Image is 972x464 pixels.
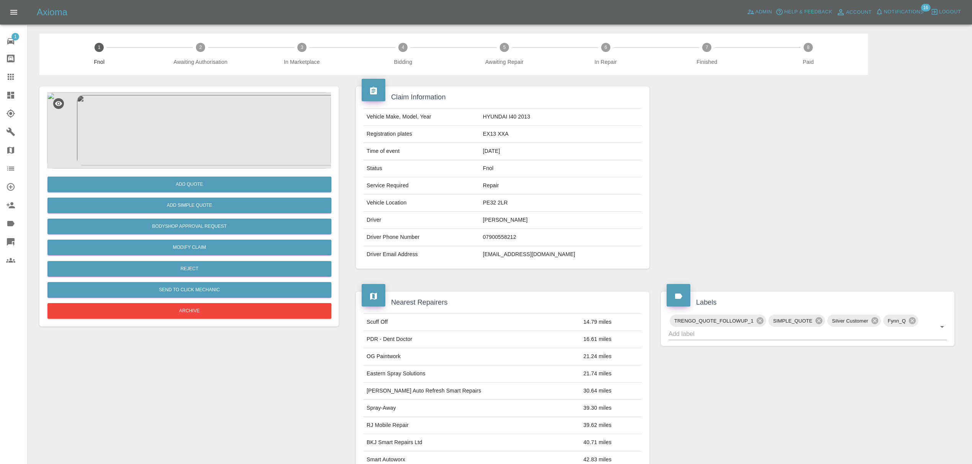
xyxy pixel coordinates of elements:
[364,212,480,229] td: Driver
[364,126,480,143] td: Registration plates
[883,315,918,327] div: Fynn_Q
[827,316,873,325] span: Silver Customer
[480,143,642,160] td: [DATE]
[874,6,926,18] button: Notifications
[364,160,480,177] td: Status
[402,45,404,50] text: 4
[364,314,581,331] td: Scuff Off
[364,109,480,126] td: Vehicle Make, Model, Year
[480,160,642,177] td: Fnol
[47,303,331,319] button: Archive
[669,328,925,340] input: Add label
[581,417,642,434] td: 39.62 miles
[834,6,874,18] a: Account
[706,45,708,50] text: 7
[503,45,506,50] text: 5
[774,6,834,18] button: Help & Feedback
[300,45,303,50] text: 3
[5,3,23,21] button: Open drawer
[846,8,872,17] span: Account
[199,45,202,50] text: 2
[768,316,817,325] span: SIMPLE_QUOTE
[581,331,642,348] td: 16.61 miles
[356,58,451,66] span: Bidding
[581,400,642,417] td: 39.30 miles
[364,417,581,434] td: RJ Mobile Repair
[153,58,248,66] span: Awaiting Authorisation
[364,331,581,348] td: PDR - Dent Doctor
[558,58,653,66] span: In Repair
[47,92,331,169] img: 48deb4c8-35c7-4d32-a751-5bd91ee00e30
[480,195,642,212] td: PE32 2LR
[659,58,755,66] span: Finished
[47,177,331,192] button: Add Quote
[480,229,642,246] td: 07900558212
[883,316,910,325] span: Fynn_Q
[581,365,642,383] td: 21.74 miles
[364,434,581,451] td: BKJ Smart Repairs Ltd
[11,33,19,41] span: 1
[47,240,331,255] a: Modify Claim
[670,316,758,325] span: TRENGO_QUOTE_FOLLOWUP_1
[480,126,642,143] td: EX13 XXA
[937,321,948,332] button: Open
[457,58,552,66] span: Awaiting Repair
[364,365,581,383] td: Eastern Spray Solutions
[364,383,581,400] td: [PERSON_NAME] Auto Refresh Smart Repairs
[581,383,642,400] td: 30.64 miles
[364,195,480,212] td: Vehicle Location
[670,315,766,327] div: TRENGO_QUOTE_FOLLOWUP_1
[364,348,581,365] td: OG Paintwork
[364,229,480,246] td: Driver Phone Number
[364,246,480,263] td: Driver Email Address
[761,58,856,66] span: Paid
[364,177,480,195] td: Service Required
[884,8,924,16] span: Notifications
[921,4,930,11] span: 16
[581,348,642,365] td: 21.24 miles
[47,282,331,298] button: Send to Click Mechanic
[98,45,101,50] text: 1
[807,45,810,50] text: 8
[480,177,642,195] td: Repair
[784,8,832,16] span: Help & Feedback
[362,92,644,102] h4: Claim Information
[827,315,881,327] div: Silver Customer
[37,6,67,18] h5: Axioma
[604,45,607,50] text: 6
[939,8,961,16] span: Logout
[480,109,642,126] td: HYUNDAI I40 2013
[745,6,774,18] a: Admin
[364,400,581,417] td: Spray-Away
[480,246,642,263] td: [EMAIL_ADDRESS][DOMAIN_NAME]
[581,314,642,331] td: 14.79 miles
[254,58,349,66] span: In Marketplace
[667,297,949,308] h4: Labels
[47,219,331,234] button: Bodyshop Approval Request
[929,6,963,18] button: Logout
[47,198,331,213] button: Add Simple Quote
[768,315,825,327] div: SIMPLE_QUOTE
[755,8,772,16] span: Admin
[480,212,642,229] td: [PERSON_NAME]
[47,261,331,277] button: Reject
[581,434,642,451] td: 40.71 miles
[362,297,644,308] h4: Nearest Repairers
[52,58,147,66] span: Fnol
[364,143,480,160] td: Time of event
